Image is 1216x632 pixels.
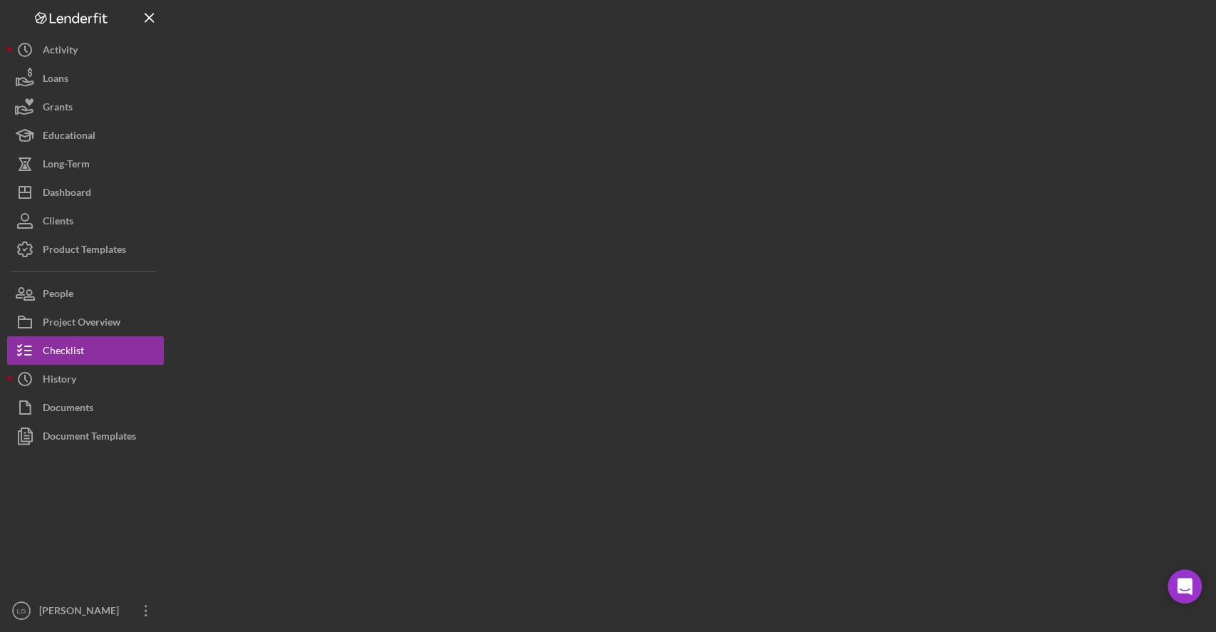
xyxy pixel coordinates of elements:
button: Product Templates [7,235,164,264]
button: Loans [7,64,164,93]
div: Documents [43,393,93,425]
div: Checklist [43,336,84,368]
button: Clients [7,207,164,235]
div: People [43,279,73,311]
div: Open Intercom Messenger [1168,569,1202,603]
div: Document Templates [43,422,136,454]
div: [PERSON_NAME] [36,596,128,628]
button: Documents [7,393,164,422]
text: LG [17,607,26,615]
button: Checklist [7,336,164,365]
button: Project Overview [7,308,164,336]
button: Document Templates [7,422,164,450]
div: Clients [43,207,73,239]
button: Long-Term [7,150,164,178]
button: People [7,279,164,308]
div: Grants [43,93,73,125]
div: Project Overview [43,308,120,340]
div: History [43,365,76,397]
button: History [7,365,164,393]
div: Activity [43,36,78,68]
div: Product Templates [43,235,126,267]
div: Loans [43,64,68,96]
div: Long-Term [43,150,90,182]
button: LG[PERSON_NAME] [7,596,164,625]
button: Activity [7,36,164,64]
div: Dashboard [43,178,91,210]
button: Dashboard [7,178,164,207]
div: Educational [43,121,95,153]
button: Educational [7,121,164,150]
button: Grants [7,93,164,121]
